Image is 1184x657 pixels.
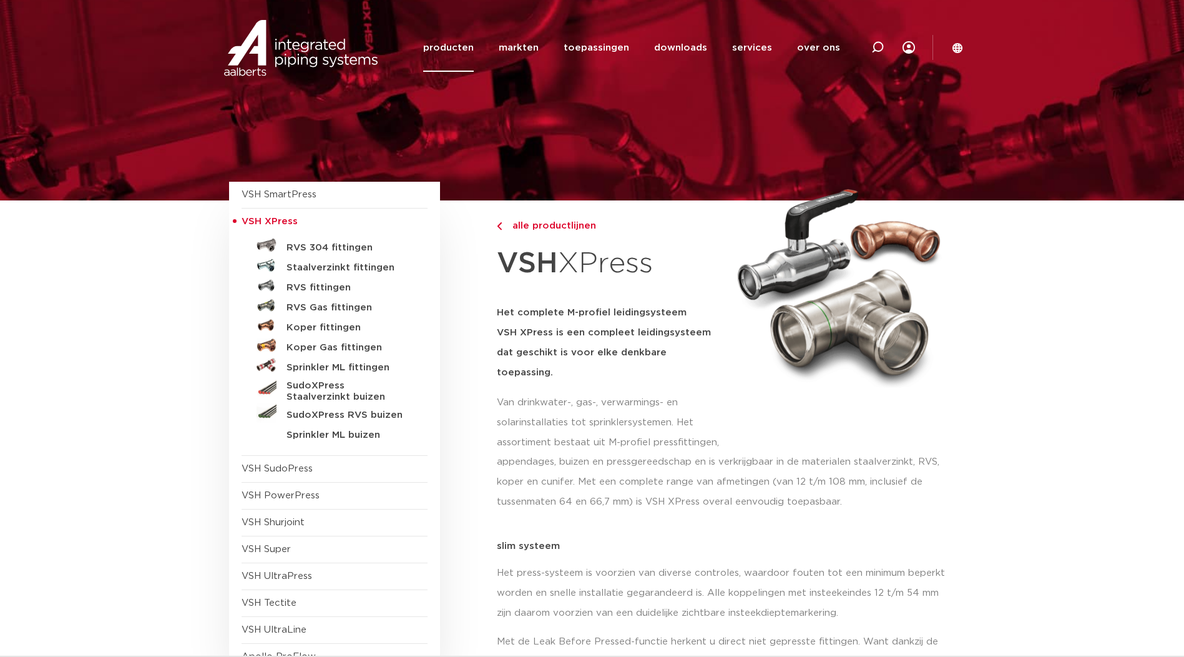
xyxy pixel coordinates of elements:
[797,24,840,72] a: over ons
[286,410,410,421] h5: SudoXPress RVS buizen
[286,282,410,294] h5: RVS fittingen
[242,275,428,295] a: RVS fittingen
[242,625,306,635] a: VSH UltraLine
[564,24,629,72] a: toepassingen
[497,219,723,234] a: alle productlijnen
[242,571,312,581] a: VSH UltraPress
[242,217,298,226] span: VSH XPress
[242,491,320,500] a: VSH PowerPress
[497,563,956,623] p: Het press-systeem is voorzien van diverse controles, waardoor fouten tot een minimum beperkt word...
[497,240,723,288] h1: XPress
[286,302,410,314] h5: RVS Gas fittingen
[242,464,313,473] a: VSH SudoPress
[286,430,410,441] h5: Sprinkler ML buizen
[242,598,296,608] a: VSH Tectite
[423,24,474,72] a: producten
[242,335,428,355] a: Koper Gas fittingen
[286,262,410,274] h5: Staalverzinkt fittingen
[242,295,428,315] a: RVS Gas fittingen
[423,24,840,72] nav: Menu
[732,24,772,72] a: services
[242,518,305,527] a: VSH Shurjoint
[242,403,428,423] a: SudoXPress RVS buizen
[499,24,539,72] a: markten
[497,303,723,383] h5: Het complete M-profiel leidingsysteem VSH XPress is een compleet leidingsysteem dat geschikt is v...
[242,423,428,443] a: Sprinkler ML buizen
[497,249,558,278] strong: VSH
[242,235,428,255] a: RVS 304 fittingen
[286,380,410,403] h5: SudoXPress Staalverzinkt buizen
[497,222,502,230] img: chevron-right.svg
[497,452,956,512] p: appendages, buizen en pressgereedschap en is verkrijgbaar in de materialen staalverzinkt, RVS, ko...
[654,24,707,72] a: downloads
[286,362,410,373] h5: Sprinkler ML fittingen
[242,315,428,335] a: Koper fittingen
[242,355,428,375] a: Sprinkler ML fittingen
[242,255,428,275] a: Staalverzinkt fittingen
[505,221,596,230] span: alle productlijnen
[286,242,410,254] h5: RVS 304 fittingen
[242,190,316,199] a: VSH SmartPress
[497,541,956,551] p: slim systeem
[497,393,723,453] p: Van drinkwater-, gas-, verwarmings- en solarinstallaties tot sprinklersystemen. Het assortiment b...
[286,322,410,333] h5: Koper fittingen
[286,342,410,353] h5: Koper Gas fittingen
[242,545,291,554] a: VSH Super
[242,375,428,403] a: SudoXPress Staalverzinkt buizen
